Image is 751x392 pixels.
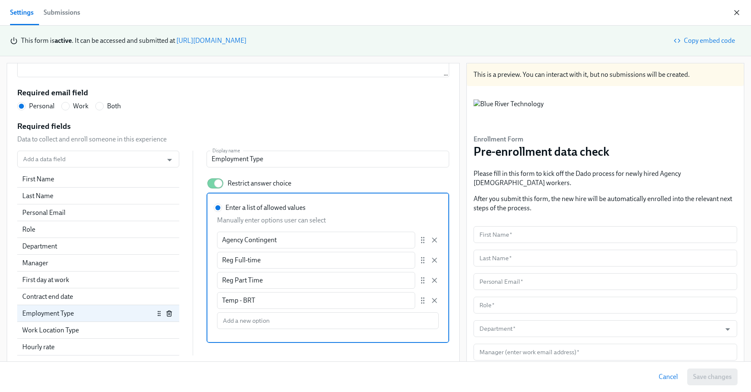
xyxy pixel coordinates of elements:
[17,135,167,144] p: Data to collect and enroll someone in this experience
[17,288,179,305] div: Contract end date
[430,296,439,305] button: Enter a list of allowed valuesManually enter options user can selectAdd a new option
[17,272,179,288] div: First day at work
[474,99,544,125] img: Blue River Technology
[17,238,179,255] div: Department
[217,216,439,225] span: Manually enter options user can select
[217,292,415,309] input: Enter a list of allowed valuesManually enter options user can selectAdd a new option
[22,309,154,318] div: Employment Type
[430,236,439,244] button: Enter a list of allowed valuesManually enter options user can selectAdd a new option
[17,121,71,132] h5: Required fields
[474,144,610,159] h3: Pre-enrollment data check
[17,322,179,339] div: Work Location Type
[17,339,179,355] div: Hourly rate
[430,256,439,264] button: Enter a list of allowed valuesManually enter options user can selectAdd a new option
[474,169,737,188] p: Please fill in this form to kick off the Dado process for newly hired Agency [DEMOGRAPHIC_DATA] w...
[17,171,179,188] div: First Name
[22,259,174,268] div: Manager
[22,242,174,251] div: Department
[29,102,55,111] span: Personal
[670,32,741,49] button: Copy embed code
[22,225,174,234] div: Role
[207,151,449,167] input: Display name
[721,323,734,336] button: Open
[17,204,179,221] div: Personal Email
[55,37,72,44] strong: active
[22,275,174,285] div: First day at work
[467,63,744,86] div: This is a preview. You can interact with it, but no submissions will be created.
[44,7,80,18] div: Submissions
[22,292,174,301] div: Contract end date
[17,221,179,238] div: Role
[107,102,121,111] span: Both
[17,305,179,322] div: Employment Type
[217,232,415,248] input: Enter a list of allowed valuesManually enter options user can selectAdd a new option
[22,326,174,335] div: Work Location Type
[176,37,246,44] a: [URL][DOMAIN_NAME]
[10,7,34,18] span: Settings
[675,37,735,45] span: Copy embed code
[17,188,179,204] div: Last Name
[22,208,174,217] div: Personal Email
[217,252,415,269] input: Enter a list of allowed valuesManually enter options user can selectAdd a new option
[163,153,176,166] button: Open
[474,194,737,213] p: After you submit this form, the new hire will be automatically enrolled into the relevant next st...
[474,135,610,144] h6: Enrollment Form
[653,368,684,385] button: Cancel
[217,272,415,289] input: Enter a list of allowed valuesManually enter options user can selectAdd a new option
[17,255,179,272] div: Manager
[22,342,174,352] div: Hourly rate
[22,175,174,184] div: First Name
[73,102,89,111] span: Work
[17,87,88,98] h5: Required email field
[22,191,174,201] div: Last Name
[659,373,678,381] span: Cancel
[430,276,439,285] button: Enter a list of allowed valuesManually enter options user can selectAdd a new option
[225,203,306,212] span: Enter a list of allowed values
[217,312,439,329] input: Enter a list of allowed valuesManually enter options user can selectAdd a new option
[21,37,175,44] span: This form is . It can be accessed and submitted at
[228,179,291,188] p: Restrict answer choice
